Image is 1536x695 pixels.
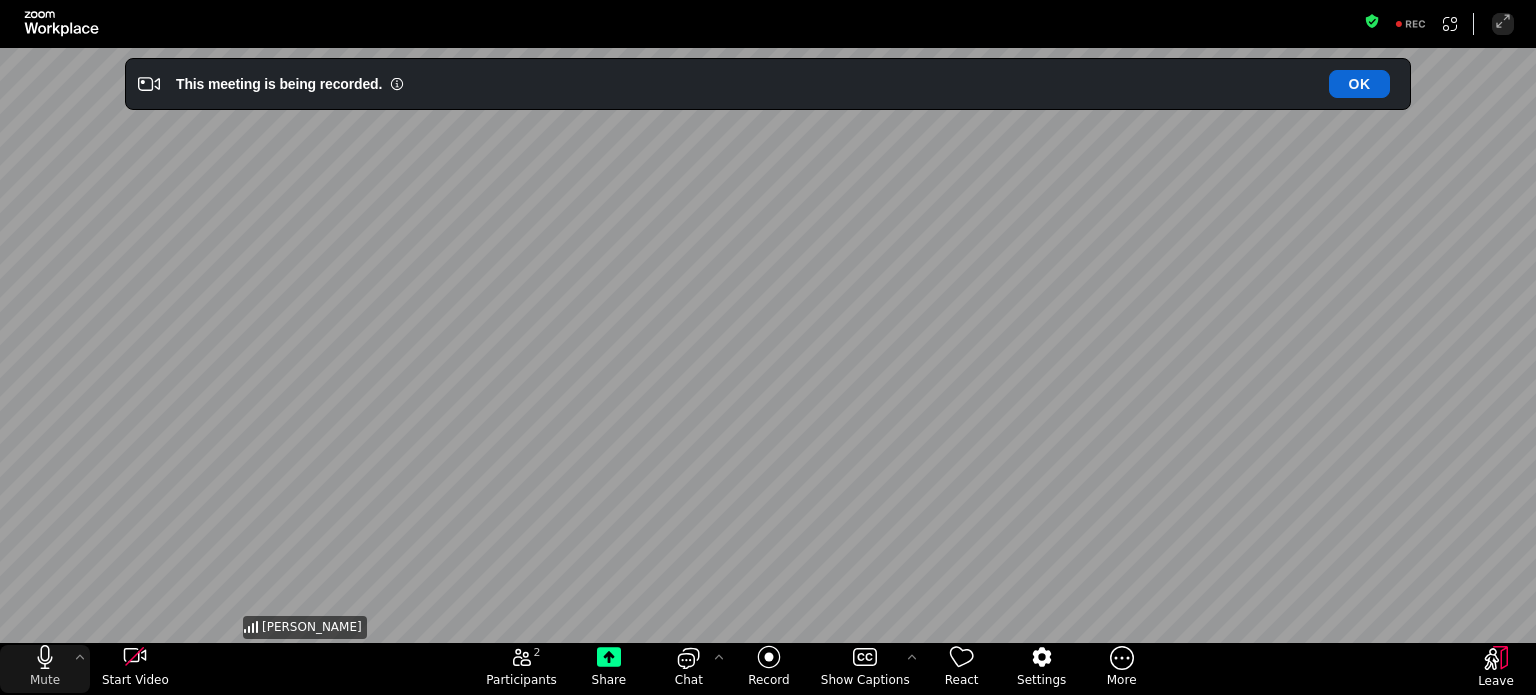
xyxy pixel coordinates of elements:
span: Show Captions [821,672,910,688]
div: This meeting is being recorded. [176,74,382,94]
div: Recording to cloud [1387,13,1435,35]
button: open the chat panel [649,645,729,693]
i: Video Recording [138,73,160,95]
button: Enter Full Screen [1492,13,1514,35]
button: OK [1329,70,1390,98]
span: 2 [534,645,541,661]
span: Leave [1478,673,1514,689]
button: Record [729,645,809,693]
button: Settings [1002,645,1082,693]
button: Leave [1456,646,1536,694]
button: start my video [90,645,180,693]
button: More options for captions, menu button [902,645,922,671]
span: More [1107,672,1137,688]
span: Chat [675,672,703,688]
button: Meeting information [1364,13,1380,35]
span: [PERSON_NAME] [262,619,362,636]
span: Start Video [102,672,169,688]
button: Share [569,645,649,693]
i: Information Small [390,77,404,91]
button: More audio controls [70,645,90,671]
span: React [945,672,979,688]
button: Apps Accessing Content in This Meeting [1439,13,1461,35]
span: Record [748,672,789,688]
button: Chat Settings [709,645,729,671]
button: open the participants list pane,[2] particpants [474,645,569,693]
span: Settings [1017,672,1066,688]
button: Show Captions [809,645,922,693]
button: More meeting control [1082,645,1162,693]
span: Participants [486,672,557,688]
button: React [922,645,1002,693]
span: Mute [30,672,60,688]
span: Share [592,672,627,688]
